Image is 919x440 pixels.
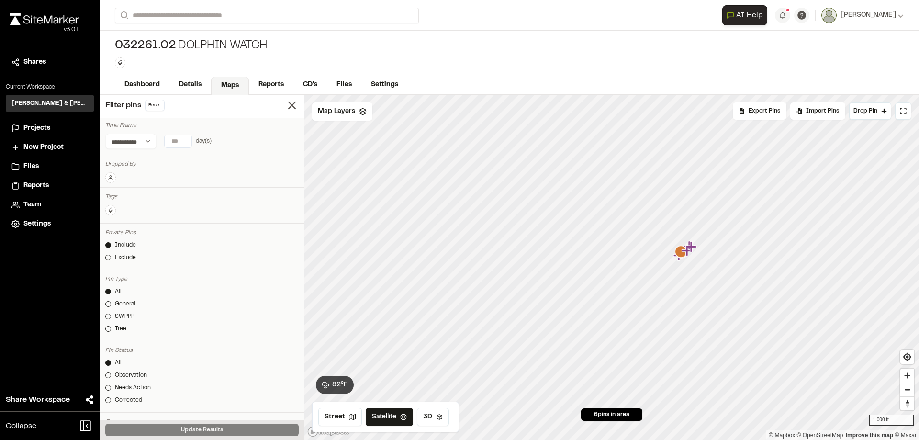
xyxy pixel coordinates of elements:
div: Observation [115,371,147,380]
h3: [PERSON_NAME] & [PERSON_NAME] Inc. [11,99,88,108]
img: rebrand.png [10,13,79,25]
span: New Project [23,142,64,153]
span: 82 ° F [332,380,348,390]
a: Maps [211,77,249,95]
span: 032261.02 [115,38,176,54]
a: Files [327,76,361,94]
div: Corrected [115,396,142,405]
div: SWPPP [115,312,134,321]
div: day(s) [196,137,212,146]
button: Open AI Assistant [722,5,767,25]
a: Team [11,200,88,210]
a: Files [11,161,88,172]
a: Maxar [895,432,917,439]
div: Open AI Assistant [722,5,771,25]
button: Search [115,8,132,23]
span: Shares [23,57,46,68]
span: Share Workspace [6,394,70,406]
div: Private Pins [105,228,299,237]
div: Time Frame [105,121,299,130]
div: No pins available to export [733,102,786,120]
span: Settings [23,219,51,229]
span: AI Help [736,10,763,21]
button: Reset bearing to north [900,396,914,410]
a: Dashboard [115,76,169,94]
a: Reports [249,76,293,94]
span: Collapse [6,420,36,432]
div: Needs Action [115,384,151,392]
a: Settings [361,76,408,94]
button: Reset [145,100,165,111]
button: Edit Tags [115,57,125,68]
span: Reset bearing to north [900,397,914,410]
div: Dolphin watch [115,38,267,54]
canvas: Map [304,95,919,440]
a: Mapbox logo [307,426,349,437]
div: All [115,287,122,296]
div: Map marker [673,249,686,262]
a: New Project [11,142,88,153]
a: Projects [11,123,88,134]
span: Team [23,200,41,210]
div: 1,000 ft [869,415,914,426]
button: Zoom out [900,383,914,396]
a: OpenStreetMap [797,432,843,439]
div: Tree [115,325,126,333]
a: Shares [11,57,88,68]
button: Find my location [900,350,914,364]
div: Category [105,417,299,426]
button: Satellite [366,408,413,426]
div: Map marker [682,245,694,257]
span: Filter pins [105,100,141,111]
button: Edit Tags [105,205,116,215]
a: Mapbox [769,432,795,439]
span: Zoom out [900,383,914,396]
div: All [115,359,122,367]
a: Reports [11,181,88,191]
button: Update Results [105,424,299,436]
p: Current Workspace [6,83,94,91]
div: General [115,300,135,308]
div: Dropped By [105,160,299,169]
div: Import Pins into your project [790,102,845,120]
span: Map Layers [318,106,355,117]
a: Settings [11,219,88,229]
a: Map feedback [846,432,893,439]
div: Map marker [675,246,687,258]
div: Pin Status [105,346,299,355]
div: Tags [105,192,299,201]
img: User [821,8,837,23]
span: Import Pins [806,107,839,115]
span: 6 pins in area [594,410,629,419]
span: [PERSON_NAME] [841,10,896,21]
button: Street [318,408,362,426]
span: Files [23,161,39,172]
div: Oh geez...please don't... [10,25,79,34]
button: Zoom in [900,369,914,383]
button: 3D [417,408,449,426]
button: 82°F [316,376,354,394]
button: [PERSON_NAME] [821,8,904,23]
span: Export Pins [749,107,780,115]
div: Pin Type [105,275,299,283]
button: Drop Pin [849,102,891,120]
div: Map marker [684,240,696,253]
span: Reports [23,181,49,191]
div: Exclude [115,253,136,262]
div: Map marker [686,241,698,253]
div: Map marker [675,246,688,259]
a: CD's [293,76,327,94]
a: Details [169,76,211,94]
span: Projects [23,123,50,134]
div: Include [115,241,136,249]
span: Drop Pin [853,107,877,115]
